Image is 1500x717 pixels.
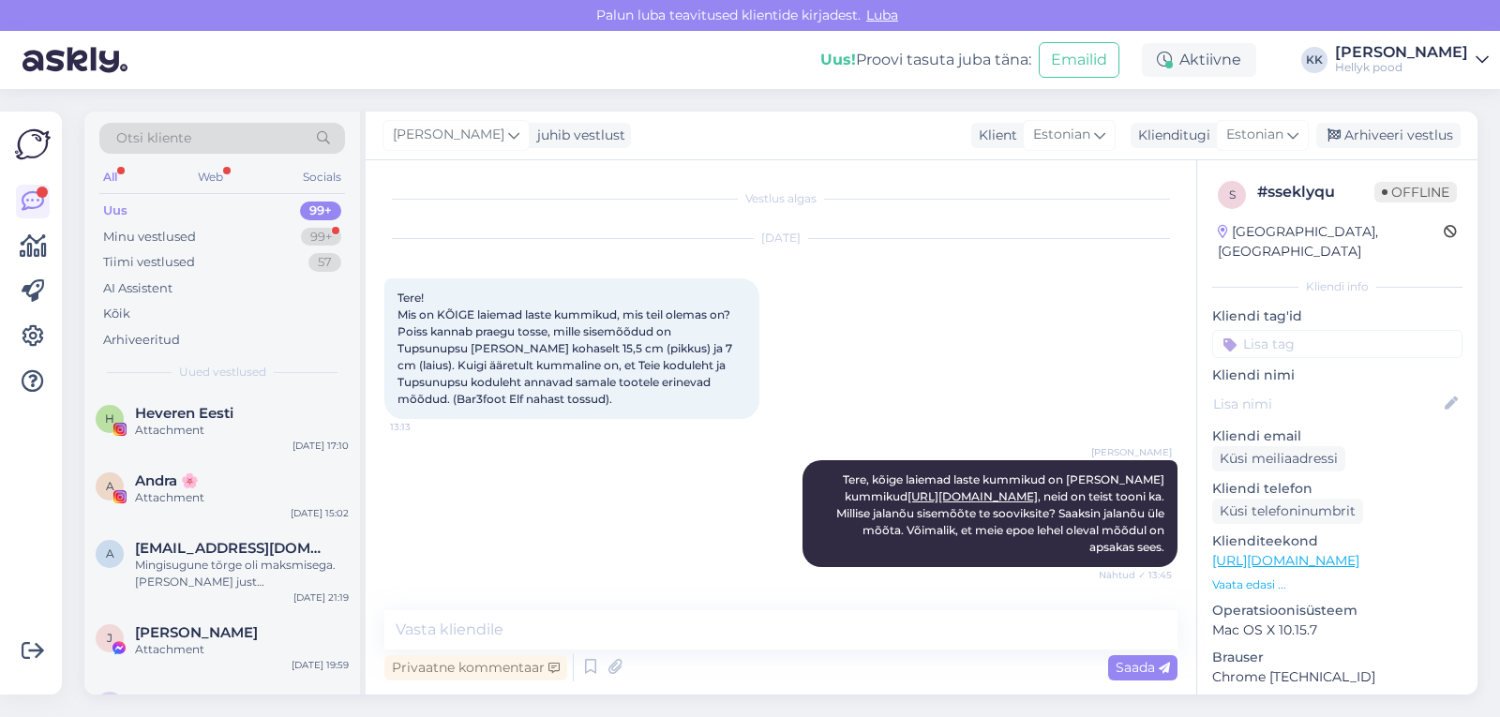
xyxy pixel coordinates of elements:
span: Offline [1374,182,1457,202]
div: Attachment [135,641,349,658]
p: Klienditeekond [1212,531,1462,551]
span: J [107,631,112,645]
div: Uus [103,202,127,220]
div: [DATE] [384,230,1177,246]
span: [PERSON_NAME] [393,125,504,145]
div: Mingisugune tõrge oli maksmisega. [PERSON_NAME] just [PERSON_NAME] teavitus, et makse läks kenast... [135,557,349,590]
div: Arhiveeritud [103,331,180,350]
p: Mac OS X 10.15.7 [1212,620,1462,640]
button: Emailid [1039,42,1119,78]
div: [DATE] 19:59 [292,658,349,672]
div: Küsi telefoninumbrit [1212,499,1363,524]
span: Luba [861,7,904,23]
div: Minu vestlused [103,228,196,246]
p: Vaata edasi ... [1212,576,1462,593]
div: [GEOGRAPHIC_DATA], [GEOGRAPHIC_DATA] [1218,222,1444,261]
div: Web [194,165,227,189]
span: Heveren Eesti [135,405,233,422]
a: [URL][DOMAIN_NAME] [1212,552,1359,569]
input: Lisa nimi [1213,394,1441,414]
div: [DATE] 17:10 [292,439,349,453]
div: Attachment [135,422,349,439]
div: AI Assistent [103,279,172,298]
b: Uus! [820,51,856,68]
span: Estonian [1226,125,1283,145]
a: [URL][DOMAIN_NAME] [907,489,1038,503]
span: Saada [1116,659,1170,676]
span: Andra 🌸 [135,472,199,489]
span: 13:13 [390,420,460,434]
span: Lenna Schmidt [135,692,258,709]
div: Kõik [103,305,130,323]
div: juhib vestlust [530,126,625,145]
div: [PERSON_NAME] [1335,45,1468,60]
div: 99+ [301,228,341,246]
div: Klient [971,126,1017,145]
span: Tere, kõige laiemad laste kummikud on [PERSON_NAME] kummikud , neid on teist tooni ka. Millise ja... [836,472,1167,554]
div: Küsi meiliaadressi [1212,446,1345,471]
p: Chrome [TECHNICAL_ID] [1212,667,1462,687]
div: Privaatne kommentaar [384,655,567,680]
span: H [105,411,114,426]
p: Kliendi nimi [1212,366,1462,385]
span: annamariataidla@gmail.com [135,540,330,557]
div: Proovi tasuta juba täna: [820,49,1031,71]
p: Kliendi email [1212,426,1462,446]
div: All [99,165,121,189]
span: Otsi kliente [116,128,191,148]
div: # sseklyqu [1257,181,1374,203]
div: Hellyk pood [1335,60,1468,75]
p: Operatsioonisüsteem [1212,601,1462,620]
div: Aktiivne [1142,43,1256,77]
span: [PERSON_NAME] [1091,445,1172,459]
span: Uued vestlused [179,364,266,381]
span: Nähtud ✓ 13:45 [1099,568,1172,582]
p: Kliendi tag'id [1212,306,1462,326]
input: Lisa tag [1212,330,1462,358]
span: Jane Sõna [135,624,258,641]
div: 57 [308,253,341,272]
div: Tiimi vestlused [103,253,195,272]
a: [PERSON_NAME]Hellyk pood [1335,45,1489,75]
div: KK [1301,47,1327,73]
p: Kliendi telefon [1212,479,1462,499]
span: a [106,546,114,560]
div: [DATE] 21:19 [293,590,349,605]
img: Askly Logo [15,127,51,162]
div: Vestlus algas [384,190,1177,207]
div: Klienditugi [1131,126,1210,145]
div: Attachment [135,489,349,506]
span: Estonian [1033,125,1090,145]
p: Brauser [1212,648,1462,667]
span: s [1229,187,1236,202]
div: Kliendi info [1212,278,1462,295]
span: A [106,479,114,493]
div: Arhiveeri vestlus [1316,123,1461,148]
div: 99+ [300,202,341,220]
div: [DATE] 15:02 [291,506,349,520]
div: Socials [299,165,345,189]
span: Tere! Mis on KÕIGE laiemad laste kummikud, mis teil olemas on? Poiss kannab praegu tosse, mille s... [397,291,735,406]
